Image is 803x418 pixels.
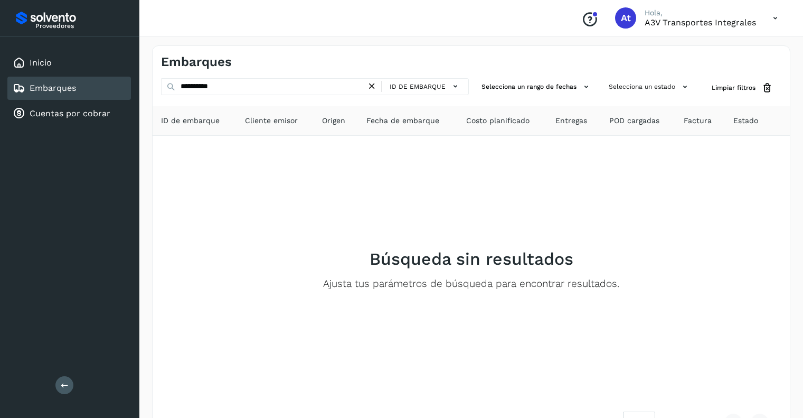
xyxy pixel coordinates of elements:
p: Proveedores [35,22,127,30]
button: Limpiar filtros [703,78,781,98]
button: Selecciona un estado [604,78,695,96]
span: Limpiar filtros [712,83,755,92]
button: ID de embarque [386,79,464,94]
a: Inicio [30,58,52,68]
span: Factura [684,115,712,126]
div: Embarques [7,77,131,100]
a: Cuentas por cobrar [30,108,110,118]
span: ID de embarque [161,115,220,126]
span: Fecha de embarque [366,115,439,126]
span: Costo planificado [466,115,530,126]
div: Cuentas por cobrar [7,102,131,125]
span: Estado [733,115,758,126]
span: ID de embarque [390,82,446,91]
div: Inicio [7,51,131,75]
span: Origen [322,115,345,126]
p: Ajusta tus parámetros de búsqueda para encontrar resultados. [323,278,619,290]
span: Cliente emisor [245,115,298,126]
p: A3V transportes integrales [645,17,756,27]
button: Selecciona un rango de fechas [477,78,596,96]
a: Embarques [30,83,76,93]
span: POD cargadas [609,115,659,126]
span: Entregas [555,115,587,126]
h4: Embarques [161,54,232,70]
p: Hola, [645,8,756,17]
h2: Búsqueda sin resultados [370,249,573,269]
